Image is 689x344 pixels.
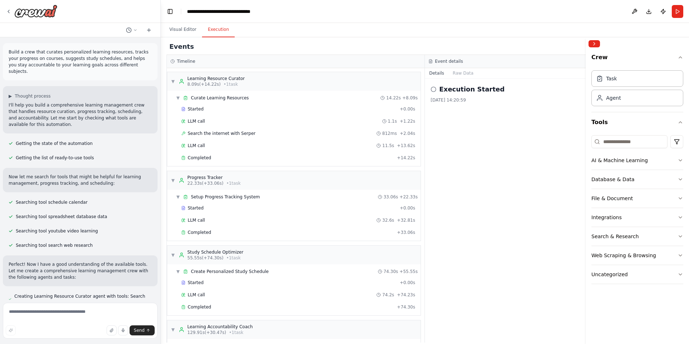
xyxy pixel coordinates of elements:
span: LLM call [188,118,205,124]
span: LLM call [188,143,205,149]
span: + 1.22s [400,118,415,124]
div: Learning Accountability Coach [187,324,253,330]
span: 32.6s [382,217,394,223]
span: ▼ [176,269,180,274]
span: Creating Learning Resource Curator agent with tools: Search the internet with [PERSON_NAME] [14,293,152,305]
span: Create Personalized Study Schedule [191,269,269,274]
div: Progress Tracker [187,175,241,180]
span: Thought process [15,93,51,99]
button: Raw Data [449,68,478,78]
span: 129.91s (+30.47s) [187,330,226,335]
span: + 32.81s [397,217,415,223]
span: ▶ [9,93,12,99]
span: • 1 task [226,180,241,186]
span: + 13.62s [397,143,415,149]
span: Curate Learning Resources [191,95,249,101]
span: + 22.33s [399,194,418,200]
span: Send [134,327,145,333]
button: Upload files [107,325,117,335]
button: ▶Thought process [9,93,51,99]
span: Started [188,106,203,112]
button: Uncategorized [591,265,683,284]
button: Click to speak your automation idea [118,325,128,335]
div: Crew [591,67,683,112]
span: ▼ [171,252,175,258]
div: Study Schedule Optimizer [187,249,243,255]
span: Started [188,280,203,286]
button: Visual Editor [164,22,202,37]
span: + 33.06s [397,230,415,235]
span: ▼ [171,79,175,84]
span: • 1 task [226,255,241,261]
span: • 1 task [229,330,243,335]
span: Searching tool spreadsheet database data [16,214,107,220]
button: Search & Research [591,227,683,246]
button: Integrations [591,208,683,227]
div: Learning Resource Curator [187,76,245,81]
span: + 2.04s [400,131,415,136]
div: Agent [606,94,621,102]
button: Hide left sidebar [165,6,175,17]
h3: Timeline [177,58,195,64]
div: Database & Data [591,176,634,183]
span: ▼ [176,194,180,200]
span: 74.30s [384,269,398,274]
span: 1.1s [388,118,397,124]
span: 33.06s [384,194,398,200]
div: AI & Machine Learning [591,157,648,164]
button: Start a new chat [143,26,155,34]
div: Integrations [591,214,622,221]
span: ▼ [171,178,175,183]
span: ▼ [171,327,175,333]
p: Build a crew that curates personalized learning resources, tracks your progress on courses, sugge... [9,49,152,75]
div: Web Scraping & Browsing [591,252,656,259]
span: Searching tool schedule calendar [16,199,88,205]
p: Now let me search for tools that might be helpful for learning management, progress tracking, and... [9,174,152,187]
span: Started [188,205,203,211]
span: + 74.30s [397,304,415,310]
h3: Event details [435,58,463,64]
span: + 14.22s [397,155,415,161]
span: Getting the state of the automation [16,141,93,146]
span: Completed [188,304,211,310]
span: + 0.00s [400,205,415,211]
span: Search the internet with Serper [188,131,256,136]
span: LLM call [188,292,205,298]
div: Search & Research [591,233,639,240]
span: + 0.00s [400,280,415,286]
span: Getting the list of ready-to-use tools [16,155,94,161]
div: [DATE] 14:20:59 [431,97,678,103]
span: + 8.09s [402,95,418,101]
span: Searching tool youtube video learning [16,228,98,234]
span: + 55.55s [399,269,418,274]
span: 74.2s [382,292,394,298]
nav: breadcrumb [187,8,250,15]
h2: Execution Started [439,84,505,94]
img: Logo [14,5,57,18]
button: Improve this prompt [6,325,16,335]
span: ▼ [176,95,180,101]
button: File & Document [591,189,683,208]
span: • 1 task [224,81,238,87]
div: Tools [591,132,683,290]
span: 14.22s [386,95,401,101]
span: 812ms [382,131,397,136]
button: Database & Data [591,170,683,189]
span: 55.55s (+74.30s) [187,255,224,261]
button: Tools [591,112,683,132]
button: Toggle Sidebar [583,37,589,344]
div: Task [606,75,617,82]
span: 8.09s (+14.22s) [187,81,221,87]
p: Perfect! Now I have a good understanding of the available tools. Let me create a comprehensive le... [9,261,152,281]
span: Setup Progress Tracking System [191,194,260,200]
span: LLM call [188,217,205,223]
span: + 0.00s [400,106,415,112]
button: Web Scraping & Browsing [591,246,683,265]
span: Completed [188,230,211,235]
span: 11.5s [382,143,394,149]
button: Collapse right sidebar [589,40,600,47]
span: 22.33s (+33.06s) [187,180,224,186]
button: Execution [202,22,235,37]
span: Searching tool search web research [16,242,93,248]
button: Send [130,325,155,335]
